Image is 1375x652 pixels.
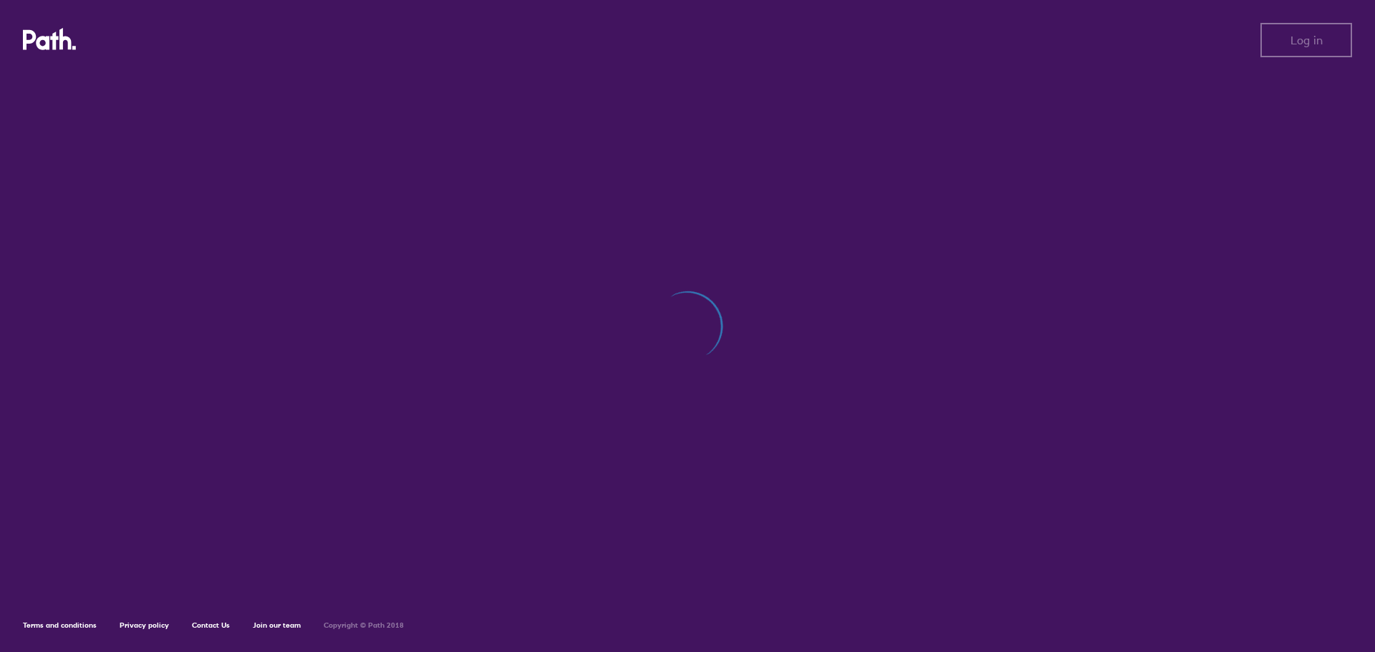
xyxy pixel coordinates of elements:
[1260,23,1352,57] button: Log in
[253,621,301,630] a: Join our team
[192,621,230,630] a: Contact Us
[23,621,97,630] a: Terms and conditions
[324,621,404,630] h6: Copyright © Path 2018
[1290,34,1323,47] span: Log in
[120,621,169,630] a: Privacy policy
